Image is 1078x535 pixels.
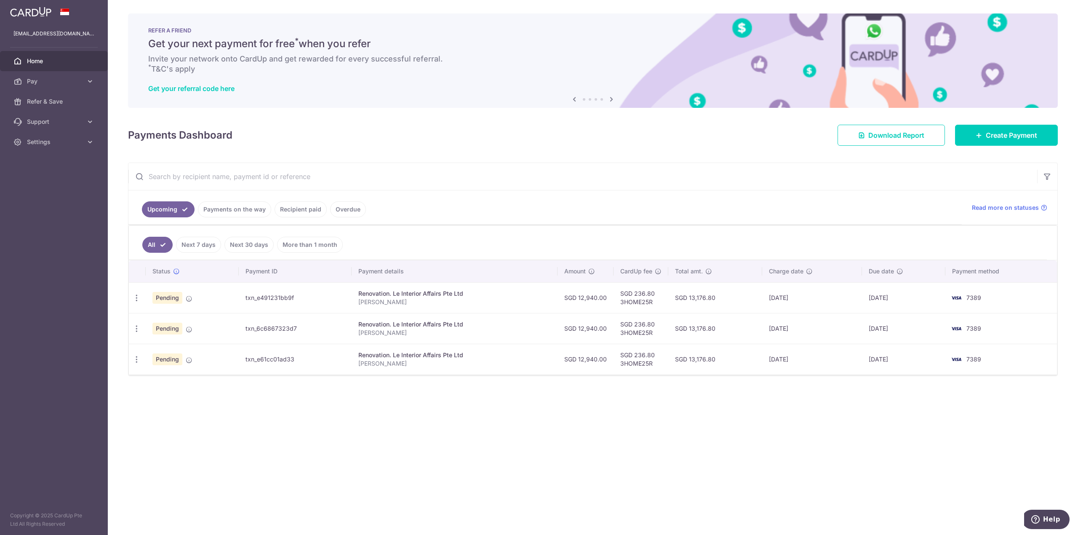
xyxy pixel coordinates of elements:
[358,359,551,368] p: [PERSON_NAME]
[152,267,171,276] span: Status
[862,282,945,313] td: [DATE]
[10,7,51,17] img: CardUp
[955,125,1058,146] a: Create Payment
[224,237,274,253] a: Next 30 days
[762,344,862,374] td: [DATE]
[239,282,352,313] td: txn_e491231bb9f
[27,118,83,126] span: Support
[614,344,668,374] td: SGD 236.80 3HOME25R
[358,329,551,337] p: [PERSON_NAME]
[668,344,762,374] td: SGD 13,176.80
[948,293,965,303] img: Bank Card
[862,344,945,374] td: [DATE]
[239,313,352,344] td: txn_6c6867323d7
[614,313,668,344] td: SGD 236.80 3HOME25R
[668,313,762,344] td: SGD 13,176.80
[277,237,343,253] a: More than 1 month
[769,267,803,276] span: Charge date
[986,130,1037,140] span: Create Payment
[620,267,652,276] span: CardUp fee
[675,267,703,276] span: Total amt.
[358,351,551,359] div: Renovation. Le Interior Affairs Pte Ltd
[239,344,352,374] td: txn_e61cc01ad33
[614,282,668,313] td: SGD 236.80 3HOME25R
[558,282,614,313] td: SGD 12,940.00
[948,324,965,334] img: Bank Card
[869,267,894,276] span: Due date
[972,203,1047,212] a: Read more on statuses
[668,282,762,313] td: SGD 13,176.80
[838,125,945,146] a: Download Report
[966,325,981,332] span: 7389
[198,201,271,217] a: Payments on the way
[128,13,1058,108] img: RAF banner
[1024,510,1070,531] iframe: Opens a widget where you can find more information
[148,54,1038,74] h6: Invite your network onto CardUp and get rewarded for every successful referral. T&C's apply
[152,323,182,334] span: Pending
[966,356,981,363] span: 7389
[27,138,83,146] span: Settings
[148,27,1038,34] p: REFER A FRIEND
[239,260,352,282] th: Payment ID
[358,320,551,329] div: Renovation. Le Interior Affairs Pte Ltd
[762,313,862,344] td: [DATE]
[558,313,614,344] td: SGD 12,940.00
[128,128,232,143] h4: Payments Dashboard
[275,201,327,217] a: Recipient paid
[27,57,83,65] span: Home
[128,163,1037,190] input: Search by recipient name, payment id or reference
[176,237,221,253] a: Next 7 days
[862,313,945,344] td: [DATE]
[148,37,1038,51] h5: Get your next payment for free when you refer
[330,201,366,217] a: Overdue
[152,353,182,365] span: Pending
[972,203,1039,212] span: Read more on statuses
[564,267,586,276] span: Amount
[27,77,83,86] span: Pay
[27,97,83,106] span: Refer & Save
[142,201,195,217] a: Upcoming
[142,237,173,253] a: All
[148,84,235,93] a: Get your referral code here
[558,344,614,374] td: SGD 12,940.00
[352,260,558,282] th: Payment details
[358,298,551,306] p: [PERSON_NAME]
[945,260,1057,282] th: Payment method
[13,29,94,38] p: [EMAIL_ADDRESS][DOMAIN_NAME]
[966,294,981,301] span: 7389
[868,130,924,140] span: Download Report
[152,292,182,304] span: Pending
[948,354,965,364] img: Bank Card
[358,289,551,298] div: Renovation. Le Interior Affairs Pte Ltd
[762,282,862,313] td: [DATE]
